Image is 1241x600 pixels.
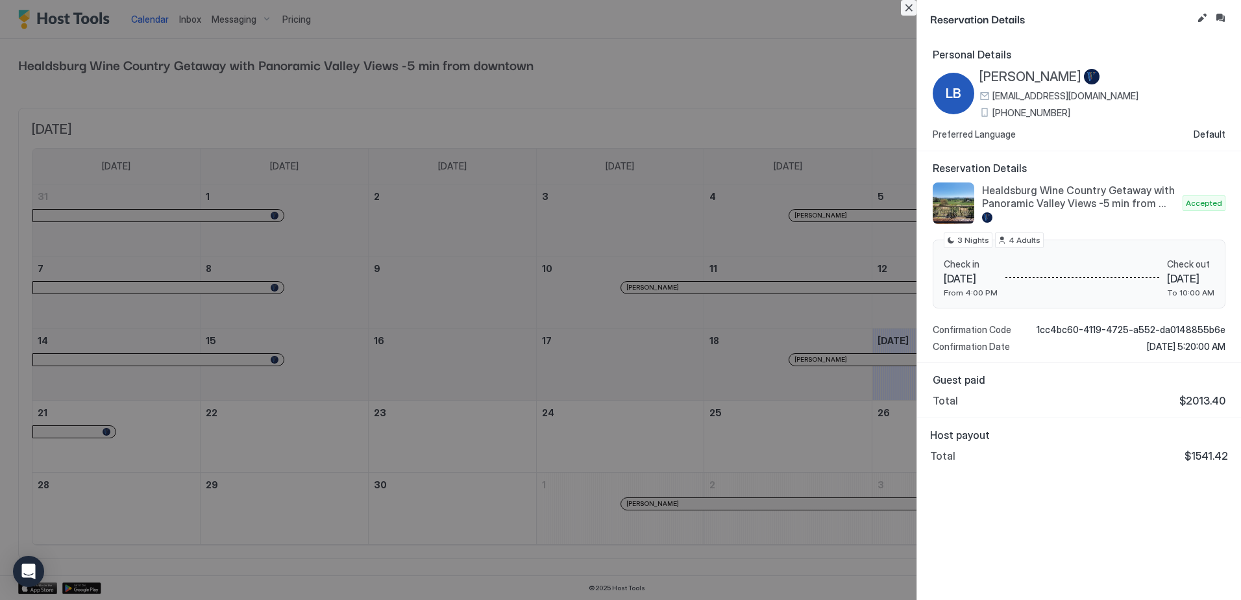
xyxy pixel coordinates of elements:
[933,324,1011,336] span: Confirmation Code
[1009,234,1040,246] span: 4 Adults
[933,48,1225,61] span: Personal Details
[1185,449,1228,462] span: $1541.42
[1167,288,1214,297] span: To 10:00 AM
[982,184,1177,210] span: Healdsburg Wine Country Getaway with Panoramic Valley Views -5 min from downtown
[944,272,998,285] span: [DATE]
[957,234,989,246] span: 3 Nights
[946,84,961,103] span: LB
[930,449,955,462] span: Total
[1186,197,1222,209] span: Accepted
[979,69,1081,85] span: [PERSON_NAME]
[1167,272,1214,285] span: [DATE]
[1147,341,1225,353] span: [DATE] 5:20:00 AM
[933,162,1225,175] span: Reservation Details
[930,429,1228,442] span: Host payout
[13,556,44,587] div: Open Intercom Messenger
[930,10,1192,27] span: Reservation Details
[933,373,1225,386] span: Guest paid
[1179,394,1225,407] span: $2013.40
[992,90,1138,102] span: [EMAIL_ADDRESS][DOMAIN_NAME]
[933,394,958,407] span: Total
[1194,10,1210,26] button: Edit reservation
[1194,129,1225,140] span: Default
[1037,324,1225,336] span: 1cc4bc60-4119-4725-a552-da0148855b6e
[1167,258,1214,270] span: Check out
[1212,10,1228,26] button: Inbox
[992,107,1070,119] span: [PHONE_NUMBER]
[933,341,1010,353] span: Confirmation Date
[944,258,998,270] span: Check in
[933,129,1016,140] span: Preferred Language
[944,288,998,297] span: From 4:00 PM
[933,182,974,224] div: listing image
